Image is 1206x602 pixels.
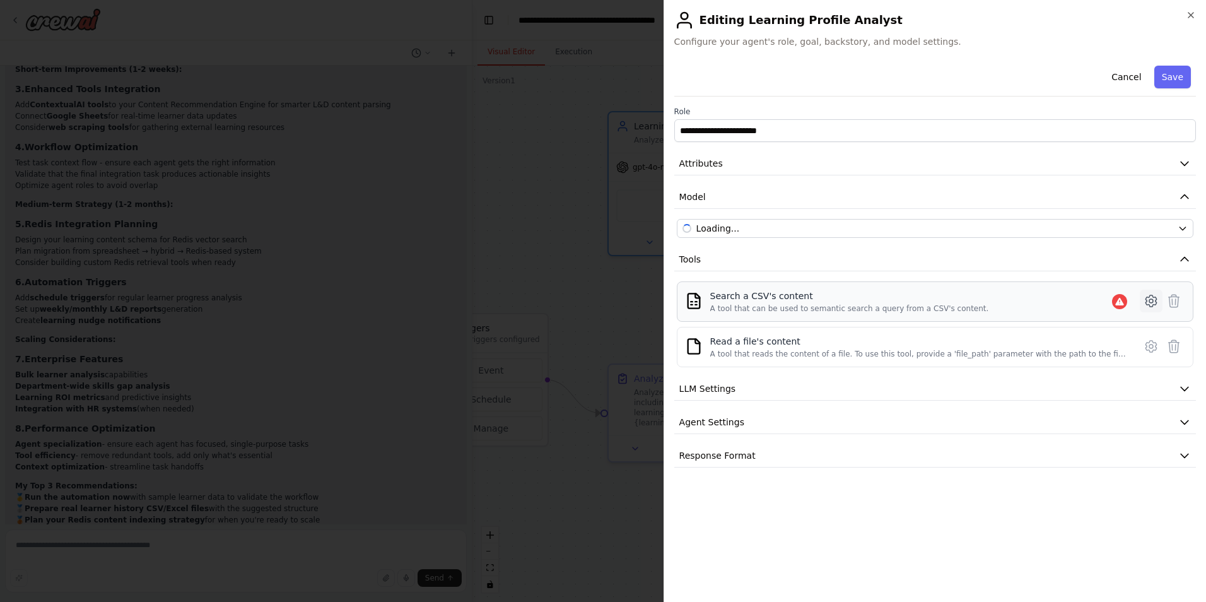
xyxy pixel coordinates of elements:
[710,304,989,314] div: A tool that can be used to semantic search a query from a CSV's content.
[679,191,706,203] span: Model
[674,377,1196,401] button: LLM Settings
[674,444,1196,468] button: Response Format
[674,248,1196,271] button: Tools
[710,335,1127,348] div: Read a file's content
[674,411,1196,434] button: Agent Settings
[679,157,723,170] span: Attributes
[710,290,989,302] div: Search a CSV's content
[696,222,740,235] span: azure/azure/gpt-4.1-nano
[674,152,1196,175] button: Attributes
[674,35,1196,48] span: Configure your agent's role, goal, backstory, and model settings.
[679,253,701,266] span: Tools
[1162,290,1185,312] button: Delete tool
[679,449,756,462] span: Response Format
[685,338,703,355] img: FileReadTool
[1154,66,1191,88] button: Save
[1162,335,1185,358] button: Delete tool
[674,107,1196,117] label: Role
[679,416,744,428] span: Agent Settings
[710,349,1127,359] div: A tool that reads the content of a file. To use this tool, provide a 'file_path' parameter with t...
[1140,335,1162,358] button: Configure tool
[677,219,1193,238] button: Loading...
[685,292,703,310] img: CSVSearchTool
[674,186,1196,209] button: Model
[679,382,736,395] span: LLM Settings
[1104,66,1149,88] button: Cancel
[1140,290,1162,312] button: Configure tool
[674,10,1196,30] h2: Editing Learning Profile Analyst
